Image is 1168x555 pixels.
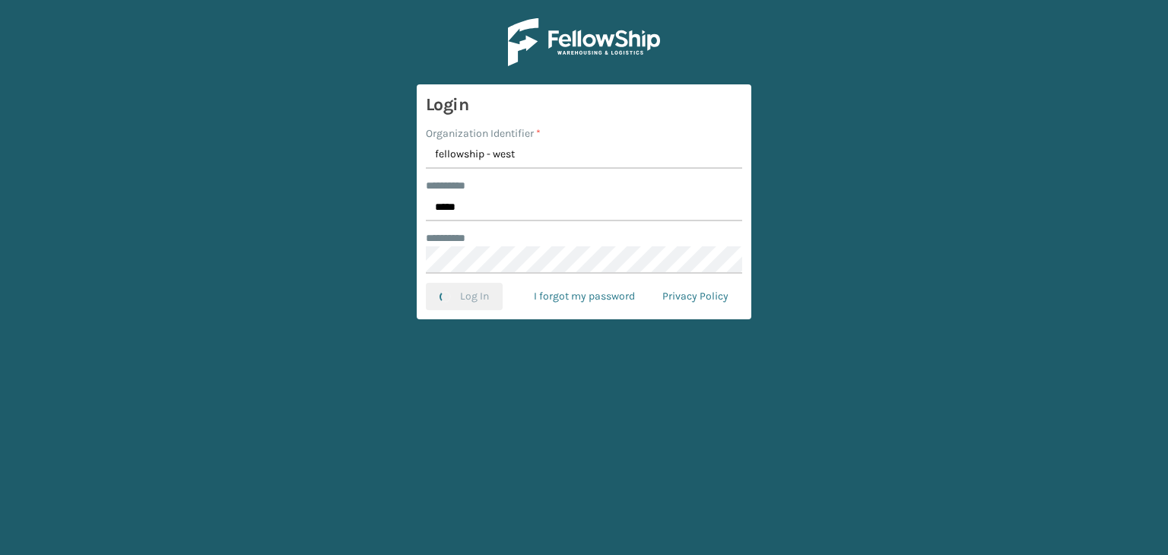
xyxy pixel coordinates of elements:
button: Log In [426,283,503,310]
img: Logo [508,18,660,66]
a: I forgot my password [520,283,649,310]
h3: Login [426,94,742,116]
a: Privacy Policy [649,283,742,310]
label: Organization Identifier [426,125,541,141]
